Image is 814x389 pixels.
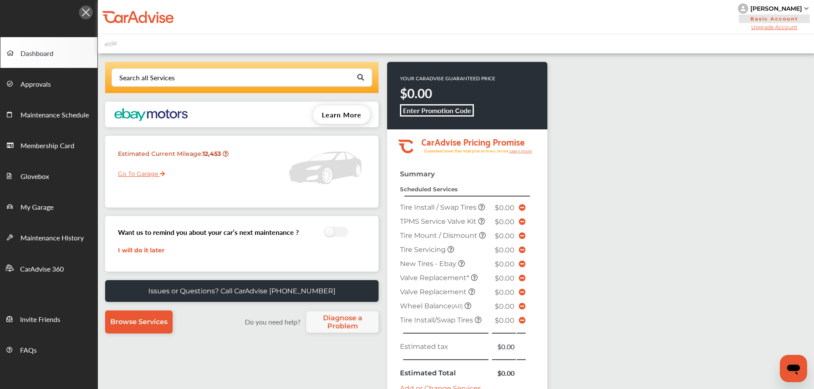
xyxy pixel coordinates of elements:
img: placeholder_car.fcab19be.svg [104,38,117,49]
tspan: Guaranteed lower than retail price on every service. [424,148,509,154]
div: Estimated Current Mileage : [112,146,237,168]
td: $0.00 [491,339,516,354]
a: My Garage [0,191,97,222]
span: Basic Account [739,15,810,23]
div: [PERSON_NAME] [750,5,802,12]
span: $0.00 [495,232,514,240]
span: $0.00 [495,260,514,268]
a: Membership Card [0,129,97,160]
span: Tire Install/Swap Tires [400,316,475,324]
span: Invite Friends [20,314,60,325]
a: I will do it later [118,246,165,254]
span: Tire Install / Swap Tires [400,203,478,211]
span: $0.00 [495,246,514,254]
label: Do you need help? [241,317,304,327]
h3: Want us to remind you about your car’s next maintenance ? [118,227,299,237]
img: placeholder_car.5a1ece94.svg [289,140,361,196]
span: Upgrade Account [738,24,811,30]
span: $0.00 [495,204,514,212]
p: YOUR CARADVISE GUARANTEED PRICE [400,75,495,82]
span: Wheel Balance [400,302,464,310]
img: knH8PDtVvWoAbQRylUukY18CTiRevjo20fAtgn5MLBQj4uumYvk2MzTtcAIzfGAtb1XOLVMAvhLuqoNAbL4reqehy0jehNKdM... [738,3,748,14]
span: $0.00 [495,218,514,226]
strong: $0.00 [400,84,432,102]
span: Membership Card [21,140,74,152]
span: CarAdvise 360 [20,264,64,275]
span: Tire Mount / Dismount [400,231,479,240]
tspan: Learn more [509,149,532,153]
p: Issues or Questions? Call CarAdvise [PHONE_NUMBER] [148,287,335,295]
span: $0.00 [495,302,514,310]
strong: Scheduled Services [400,186,458,193]
small: (All) [452,303,463,310]
div: Search all Services [119,74,175,81]
a: Browse Services [105,310,173,333]
td: $0.00 [491,366,516,380]
span: Maintenance Schedule [21,110,89,121]
span: Valve Replacement* [400,274,471,282]
span: $0.00 [495,316,514,325]
span: Maintenance History [21,233,84,244]
span: $0.00 [495,274,514,282]
tspan: CarAdvise Pricing Promise [421,134,525,149]
span: Diagnose a Problem [311,314,374,330]
span: Approvals [21,79,51,90]
a: Maintenance Schedule [0,99,97,129]
td: Estimated tax [398,339,491,354]
span: Tire Servicing [400,246,447,254]
span: FAQs [20,345,37,356]
td: Estimated Total [398,366,491,380]
a: Diagnose a Problem [306,311,379,333]
span: TPMS Service Valve Kit [400,217,478,225]
a: Go To Garage [112,164,165,180]
a: Glovebox [0,160,97,191]
a: Maintenance History [0,222,97,252]
a: Issues or Questions? Call CarAdvise [PHONE_NUMBER] [105,280,379,302]
span: Glovebox [21,171,49,182]
iframe: Button to launch messaging window [780,355,807,382]
strong: Summary [400,170,435,178]
span: New Tires - Ebay [400,260,458,268]
span: My Garage [21,202,53,213]
img: sCxJUJ+qAmfqhQGDUl18vwLg4ZYJ6CxN7XmbOMBAAAAAElFTkSuQmCC [804,7,808,10]
span: Browse Services [110,318,168,326]
img: Icon.5fd9dcc7.svg [79,6,93,19]
b: Enter Promotion Code [403,105,471,115]
a: Approvals [0,68,97,99]
span: $0.00 [495,288,514,296]
a: Dashboard [0,37,97,68]
span: Dashboard [21,48,53,59]
span: Valve Replacement [400,288,468,296]
span: Learn More [322,110,361,120]
strong: 12,453 [203,150,223,158]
